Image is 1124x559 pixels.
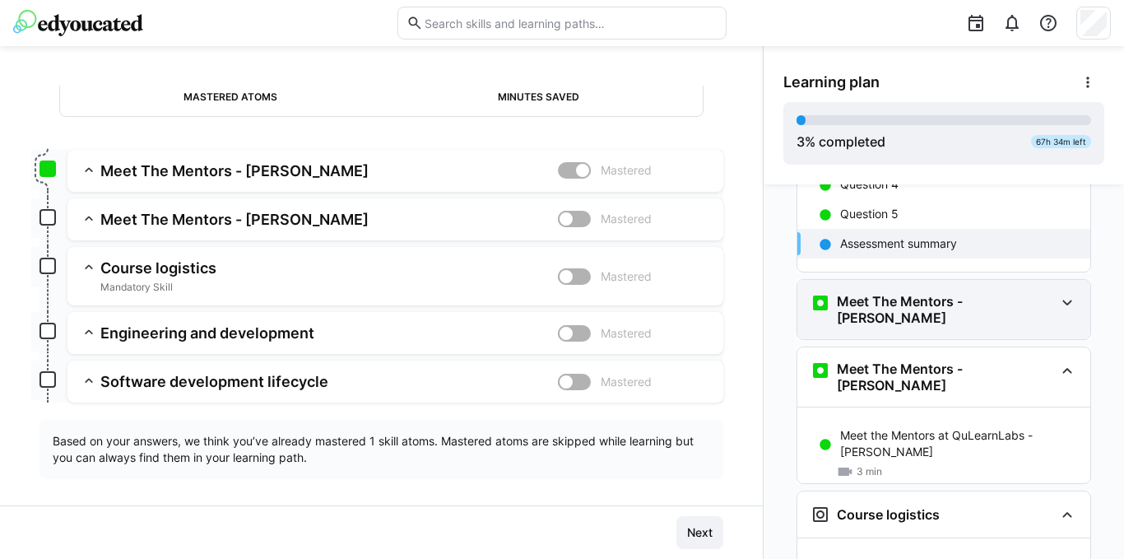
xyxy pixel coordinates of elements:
[840,176,899,193] p: Question 4
[423,16,718,30] input: Search skills and learning paths…
[100,161,558,180] h3: Meet The Mentors - [PERSON_NAME]
[676,516,723,549] button: Next
[601,374,652,390] span: Mastered
[837,361,1054,394] h3: Meet The Mentors - [PERSON_NAME]
[797,132,885,151] div: % completed
[39,420,723,479] div: Based on your answers, we think you’ve already mastered 1 skill atoms. Mastered atoms are skipped...
[601,325,652,342] span: Mastered
[100,372,558,391] h3: Software development lifecycle
[840,206,899,222] p: Question 5
[840,427,1077,460] p: Meet the Mentors at QuLearnLabs - [PERSON_NAME]
[837,506,940,523] h3: Course logistics
[601,162,652,179] span: Mastered
[857,465,882,478] span: 3 min
[837,293,1054,326] h3: Meet The Mentors - [PERSON_NAME]
[840,235,957,252] p: Assessment summary
[601,268,652,285] span: Mastered
[783,73,880,91] span: Learning plan
[1031,135,1091,148] div: 67h 34m left
[498,91,579,103] div: Minutes saved
[100,259,558,277] h3: Course logistics
[100,281,558,294] span: Mandatory Skill
[100,324,558,342] h3: Engineering and development
[797,133,805,150] span: 3
[601,211,652,227] span: Mastered
[685,524,715,541] span: Next
[183,91,277,103] div: Mastered atoms
[100,210,558,229] h3: Meet The Mentors - [PERSON_NAME]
